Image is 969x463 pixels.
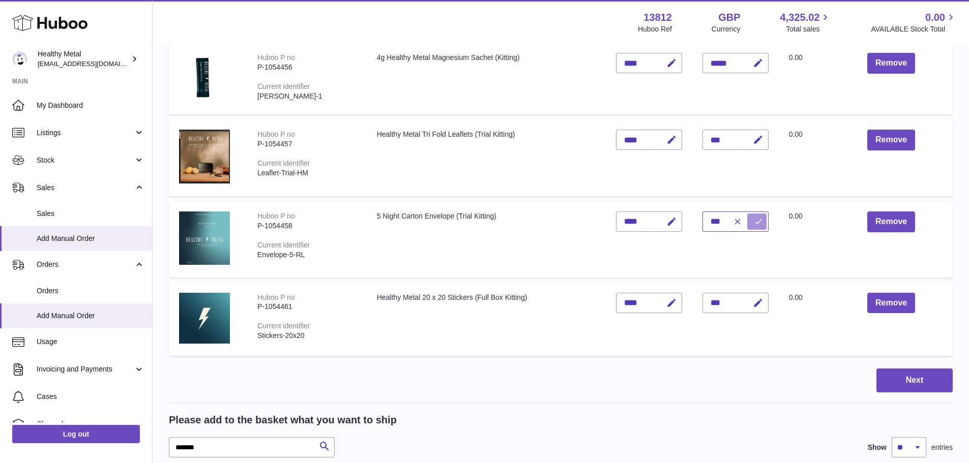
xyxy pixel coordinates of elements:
button: Remove [867,130,915,150]
div: Current identifier [257,82,310,90]
div: P-1054457 [257,139,357,149]
a: 0.00 AVAILABLE Stock Total [871,11,957,34]
span: Cases [37,392,144,402]
div: Healthy Metal [38,49,129,69]
td: 5 Night Carton Envelope (Trial Kitting) [367,201,606,277]
div: P-1054461 [257,302,357,312]
span: 0.00 [925,11,945,24]
td: Healthy Metal 20 x 20 Stickers (Full Box Kitting) [367,283,606,356]
span: Listings [37,128,134,138]
div: Current identifier [257,241,310,249]
span: Sales [37,209,144,219]
strong: GBP [718,11,740,24]
span: Usage [37,337,144,347]
div: P-1054456 [257,63,357,72]
div: Current identifier [257,159,310,167]
span: 4,325.02 [780,11,820,24]
span: [EMAIL_ADDRESS][DOMAIN_NAME] [38,59,150,68]
h2: Please add to the basket what you want to ship [169,413,397,427]
img: 5 Night Carton Envelope (Trial Kitting) [179,211,230,265]
span: entries [931,443,953,452]
img: Healthy Metal 20 x 20 Stickers (Full Box Kitting) [179,293,230,344]
span: My Dashboard [37,101,144,110]
div: Huboo P no [257,53,295,61]
span: Stock [37,156,134,165]
span: Add Manual Order [37,234,144,243]
a: Log out [12,425,140,443]
span: Add Manual Order [37,311,144,321]
div: Stickers-20x20 [257,331,357,341]
img: 4g Healthy Metal Magnesium Sachet (Kitting) [179,53,230,102]
a: 4,325.02 Total sales [780,11,832,34]
div: Envelope-5-RL [257,250,357,260]
span: 0.00 [789,130,803,138]
img: internalAdmin-13812@internal.huboo.com [12,51,27,67]
span: Channels [37,419,144,429]
button: Next [876,368,953,392]
div: P-1054458 [257,221,357,231]
label: Show [868,443,887,452]
span: Invoicing and Payments [37,364,134,374]
span: 0.00 [789,212,803,220]
td: Healthy Metal Tri Fold Leaflets (Trial Kitting) [367,119,606,196]
div: Currency [712,24,741,34]
span: Orders [37,286,144,296]
td: 4g Healthy Metal Magnesium Sachet (Kitting) [367,43,606,114]
button: Remove [867,53,915,74]
div: Huboo Ref [638,24,672,34]
div: [PERSON_NAME]-1 [257,91,357,101]
div: Leaflet-Trial-HM [257,168,357,178]
span: Total sales [786,24,831,34]
div: Current identifier [257,322,310,330]
div: Huboo P no [257,293,295,301]
span: Sales [37,183,134,193]
button: Remove [867,293,915,314]
img: Healthy Metal Tri Fold Leaflets (Trial Kitting) [179,130,230,183]
button: Remove [867,211,915,232]
span: Orders [37,260,134,269]
div: Huboo P no [257,130,295,138]
strong: 13812 [643,11,672,24]
span: AVAILABLE Stock Total [871,24,957,34]
div: Huboo P no [257,212,295,220]
span: 0.00 [789,293,803,301]
span: 0.00 [789,53,803,61]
